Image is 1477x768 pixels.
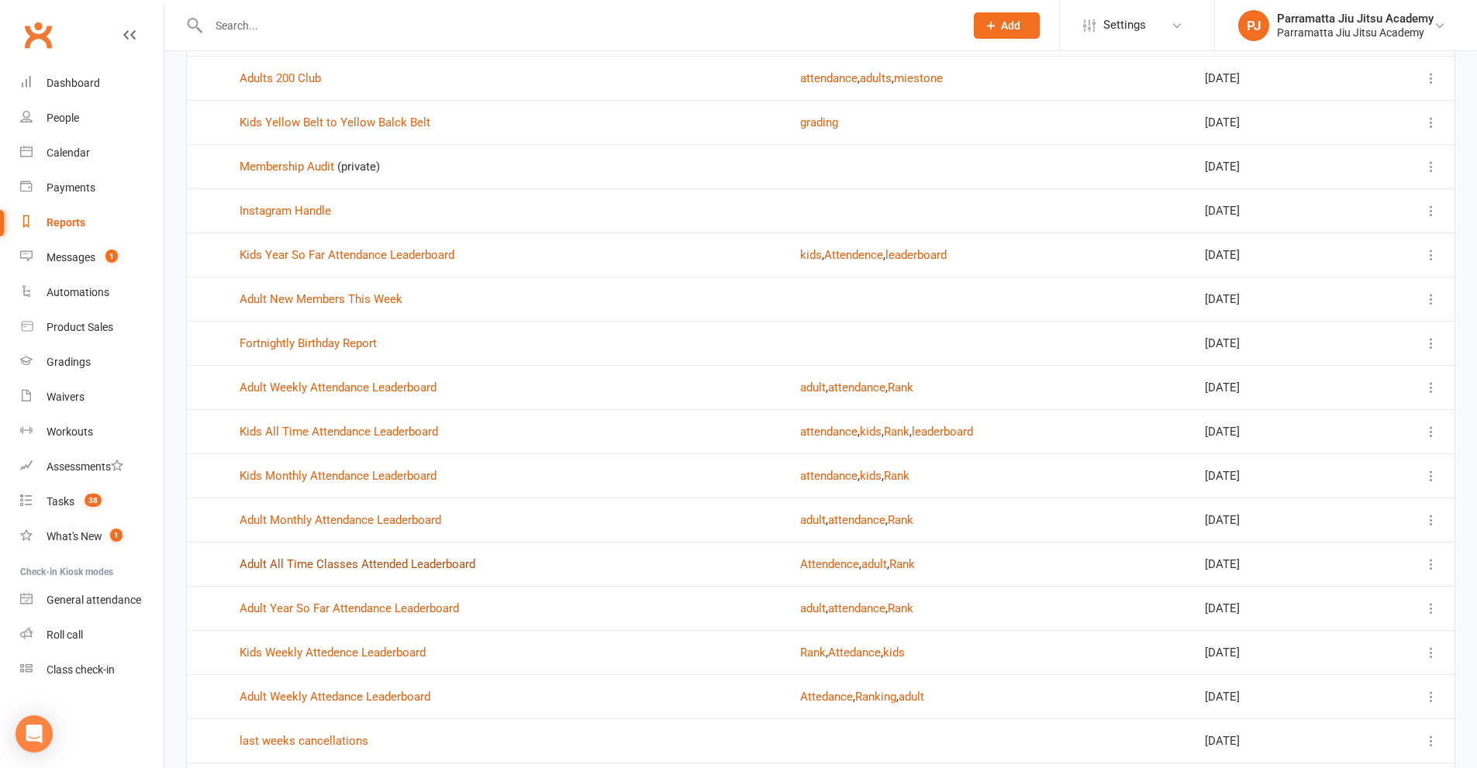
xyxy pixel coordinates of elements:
[1191,365,1361,409] td: [DATE]
[20,653,164,687] a: Class kiosk mode
[896,690,899,704] span: ,
[47,146,90,159] div: Calendar
[240,248,454,262] a: Kids Year So Far Attendance Leaderboard
[800,599,826,618] button: adult
[240,601,459,615] a: Adult Year So Far Attendance Leaderboard
[47,77,100,89] div: Dashboard
[894,69,943,88] button: miestone
[240,71,321,85] a: Adults 200 Club
[105,250,118,263] span: 1
[47,181,95,194] div: Payments
[885,246,947,264] button: leaderboard
[1191,409,1361,453] td: [DATE]
[240,646,426,660] a: Kids Weekly Attedence Leaderboard
[240,115,430,129] a: Kids Yellow Belt to Yellow Balck Belt
[1191,718,1361,763] td: [DATE]
[337,160,380,174] span: (private)
[240,557,475,571] a: Adult All Time Classes Attended Leaderboard
[826,601,828,615] span: ,
[826,381,828,394] span: ,
[883,248,885,262] span: ,
[47,251,95,263] div: Messages
[1191,100,1361,144] td: [DATE]
[883,643,905,662] button: kids
[881,646,883,660] span: ,
[1191,277,1361,321] td: [DATE]
[47,286,109,298] div: Automations
[858,469,860,483] span: ,
[85,494,102,507] span: 38
[1191,674,1361,718] td: [DATE]
[47,495,74,508] div: Tasks
[240,425,438,439] a: Kids All Time Attendance Leaderboard
[858,71,860,85] span: ,
[1191,232,1361,277] td: [DATE]
[1191,542,1361,586] td: [DATE]
[822,248,824,262] span: ,
[888,599,913,618] button: Rank
[20,101,164,136] a: People
[110,529,123,542] span: 1
[974,12,1040,39] button: Add
[860,467,882,485] button: kids
[1191,630,1361,674] td: [DATE]
[47,356,91,368] div: Gradings
[47,112,79,124] div: People
[800,69,858,88] button: attendance
[240,734,368,748] a: last weeks cancellations
[240,292,402,306] a: Adult New Members This Week
[889,555,915,573] button: Rank
[20,484,164,519] a: Tasks 38
[20,415,164,449] a: Workouts
[20,240,164,275] a: Messages 1
[800,378,826,397] button: adult
[19,15,57,54] a: Clubworx
[240,336,377,350] a: Fortnightly Birthday Report
[800,246,822,264] button: kids
[204,15,954,36] input: Search...
[882,469,884,483] span: ,
[20,380,164,415] a: Waivers
[20,310,164,345] a: Product Sales
[824,246,883,264] button: Attendence
[1277,12,1434,26] div: Parramatta Jiu Jitsu Academy
[240,690,430,704] a: Adult Weekly Attedance Leaderboard
[828,643,881,662] button: Attedance
[885,381,888,394] span: ,
[1103,8,1146,43] span: Settings
[1191,321,1361,365] td: [DATE]
[800,555,859,573] button: Attendence
[826,646,828,660] span: ,
[20,449,164,484] a: Assessments
[882,425,884,439] span: ,
[888,378,913,397] button: Rank
[20,66,164,101] a: Dashboard
[909,425,912,439] span: ,
[20,136,164,170] a: Calendar
[47,321,113,333] div: Product Sales
[860,422,882,441] button: kids
[861,555,887,573] button: adult
[240,160,334,174] a: Membership Audit
[912,422,973,441] button: leaderboard
[885,513,888,527] span: ,
[20,205,164,240] a: Reports
[885,601,888,615] span: ,
[1191,453,1361,498] td: [DATE]
[884,467,909,485] button: Rank
[800,113,838,132] button: grading
[20,170,164,205] a: Payments
[892,71,894,85] span: ,
[20,275,164,310] a: Automations
[859,557,861,571] span: ,
[826,513,828,527] span: ,
[1191,188,1361,232] td: [DATE]
[47,460,123,473] div: Assessments
[855,687,896,706] button: Ranking
[240,513,441,527] a: Adult Monthly Attendance Leaderboard
[884,422,909,441] button: Rank
[1277,26,1434,40] div: Parramatta Jiu Jitsu Academy
[20,583,164,618] a: General attendance kiosk mode
[240,469,437,483] a: Kids Monthly Attendance Leaderboard
[20,345,164,380] a: Gradings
